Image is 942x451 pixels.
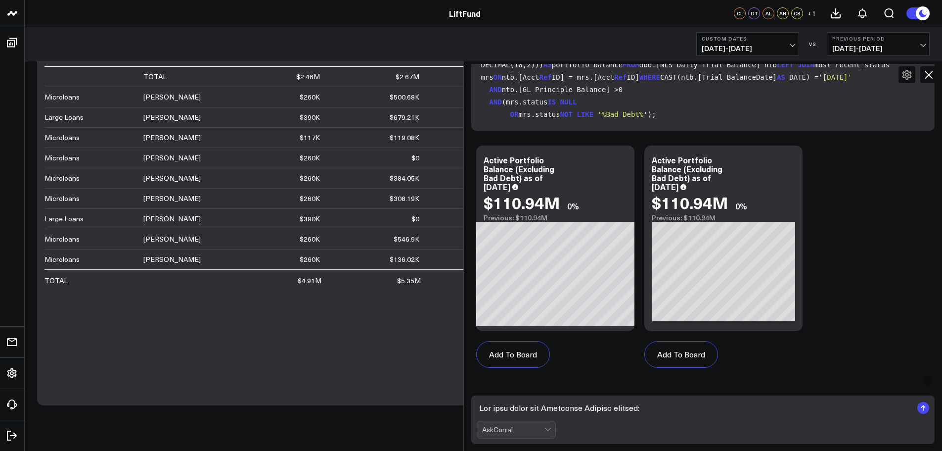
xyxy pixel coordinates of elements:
[143,214,201,224] div: [PERSON_NAME]
[394,234,419,244] div: $546.9K
[411,214,419,224] div: $0
[652,194,728,211] div: $110.94M
[390,133,419,143] div: $119.08K
[296,72,320,82] div: $2.46M
[449,8,481,19] a: LiftFund
[619,86,623,94] span: 0
[818,73,852,81] span: '[DATE]'
[45,112,84,122] div: Large Loans
[644,341,718,368] button: Add To Board
[763,7,774,19] div: AL
[777,7,789,19] div: AH
[143,153,201,163] div: [PERSON_NAME]
[547,98,556,106] span: IS
[484,154,554,192] div: Active Portfolio Balance (Excluding Bad Debt) as of [DATE]
[481,61,510,69] span: DECIMAL
[806,7,817,19] button: +1
[832,36,924,42] b: Previous Period
[560,110,573,118] span: NOT
[298,276,321,286] div: $4.91M
[567,200,579,211] div: 0%
[45,173,80,183] div: Microloans
[45,276,68,286] div: TOTAL
[734,7,746,19] div: CL
[143,234,201,244] div: [PERSON_NAME]
[777,61,814,69] span: LEFT JOIN
[614,73,627,81] span: Ref
[300,112,320,122] div: $390K
[510,110,519,118] span: OR
[527,61,531,69] span: 2
[489,98,501,106] span: AND
[45,234,80,244] div: Microloans
[45,254,80,264] div: Microloans
[493,73,502,81] span: ON
[735,200,747,211] div: 0%
[143,72,167,82] div: TOTAL
[756,73,773,81] span: Date
[702,45,794,52] span: [DATE] - [DATE]
[45,92,80,102] div: Microloans
[489,86,501,94] span: AND
[300,153,320,163] div: $260K
[411,153,419,163] div: $0
[397,276,421,286] div: $5.35M
[543,61,552,69] span: AS
[300,133,320,143] div: $117K
[396,72,419,82] div: $2.67M
[390,92,419,102] div: $500.68K
[598,110,648,118] span: '%Bad Debt%'
[390,254,419,264] div: $136.02K
[300,92,320,102] div: $260K
[45,133,80,143] div: Microloans
[300,234,320,244] div: $260K
[804,41,822,47] div: VS
[652,214,795,222] div: Previous: $110.94M
[390,112,419,122] div: $679.21K
[300,254,320,264] div: $260K
[539,73,552,81] span: Ref
[577,110,593,118] span: LIKE
[696,32,799,56] button: Custom Dates[DATE]-[DATE]
[789,73,806,81] span: DATE
[748,7,760,19] div: DT
[300,214,320,224] div: $390K
[791,7,803,19] div: CS
[702,36,794,42] b: Custom Dates
[827,32,930,56] button: Previous Period[DATE]-[DATE]
[143,194,201,203] div: [PERSON_NAME]
[476,341,550,368] button: Add To Board
[143,254,201,264] div: [PERSON_NAME]
[484,194,560,211] div: $110.94M
[45,194,80,203] div: Microloans
[143,173,201,183] div: [PERSON_NAME]
[652,154,722,192] div: Active Portfolio Balance (Excluding Bad Debt) as of [DATE]
[300,194,320,203] div: $260K
[45,214,84,224] div: Large Loans
[390,173,419,183] div: $384.05K
[45,153,80,163] div: Microloans
[300,173,320,183] div: $260K
[143,92,201,102] div: [PERSON_NAME]
[832,45,924,52] span: [DATE] - [DATE]
[143,133,201,143] div: [PERSON_NAME]
[390,194,419,203] div: $308.19K
[514,61,523,69] span: 18
[560,98,577,106] span: NULL
[484,214,627,222] div: Previous: $110.94M
[143,112,201,122] div: [PERSON_NAME]
[807,10,816,17] span: + 1
[777,73,785,81] span: AS
[623,61,639,69] span: FROM
[482,426,544,434] div: AskCorral
[639,73,660,81] span: WHERE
